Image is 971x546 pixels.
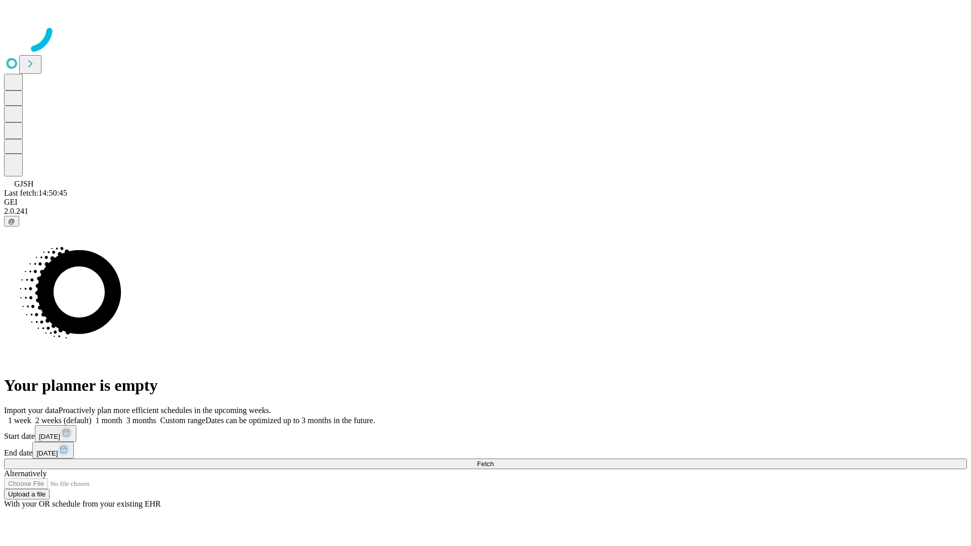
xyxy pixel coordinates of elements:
[4,406,59,415] span: Import your data
[35,425,76,442] button: [DATE]
[4,189,67,197] span: Last fetch: 14:50:45
[160,416,205,425] span: Custom range
[4,216,19,226] button: @
[4,469,47,478] span: Alternatively
[96,416,122,425] span: 1 month
[36,449,58,457] span: [DATE]
[126,416,156,425] span: 3 months
[4,442,967,459] div: End date
[32,442,74,459] button: [DATE]
[8,217,15,225] span: @
[205,416,375,425] span: Dates can be optimized up to 3 months in the future.
[39,433,60,440] span: [DATE]
[4,489,50,499] button: Upload a file
[4,207,967,216] div: 2.0.241
[4,459,967,469] button: Fetch
[4,499,161,508] span: With your OR schedule from your existing EHR
[35,416,92,425] span: 2 weeks (default)
[4,425,967,442] div: Start date
[477,460,494,468] span: Fetch
[4,198,967,207] div: GEI
[59,406,271,415] span: Proactively plan more efficient schedules in the upcoming weeks.
[4,376,967,395] h1: Your planner is empty
[8,416,31,425] span: 1 week
[14,179,33,188] span: GJSH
